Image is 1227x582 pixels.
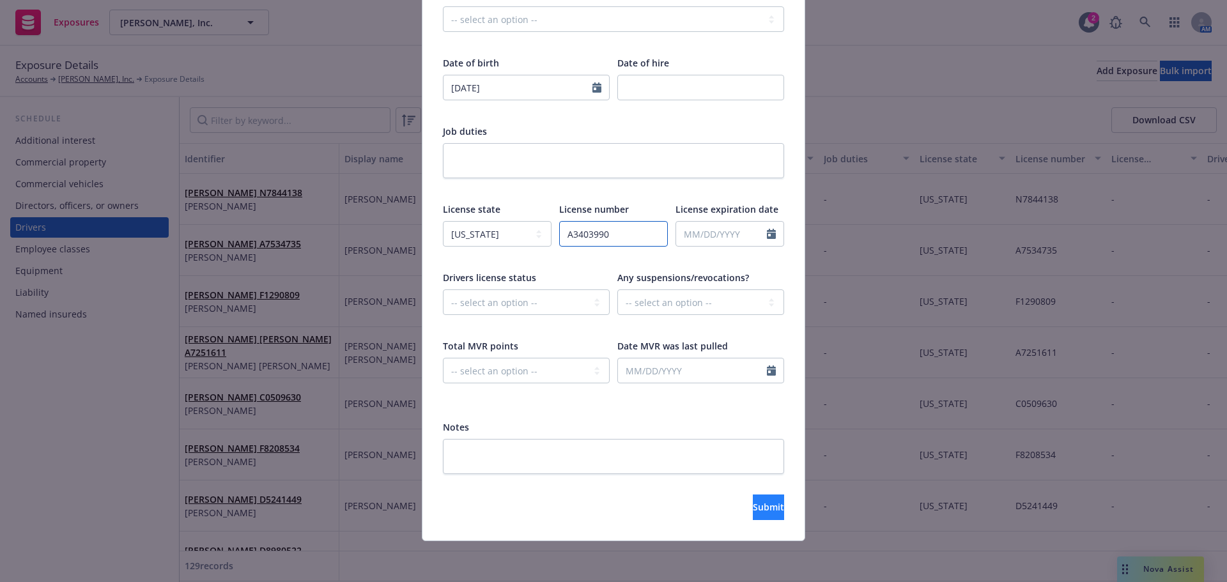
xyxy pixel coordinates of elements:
[676,222,767,246] input: MM/DD/YYYY
[617,272,749,284] span: Any suspensions/revocations?
[592,82,601,93] svg: Calendar
[767,229,776,239] svg: Calendar
[443,272,536,284] span: Drivers license status
[617,340,728,352] span: Date MVR was last pulled
[618,358,767,383] input: MM/DD/YYYY
[675,203,778,215] span: License expiration date
[443,421,469,433] span: Notes
[443,203,500,215] span: License state
[444,75,592,100] input: MM/DD/YYYY
[559,203,629,215] span: License number
[617,57,669,69] span: Date of hire
[443,57,499,69] span: Date of birth
[753,501,784,513] span: Submit
[753,494,784,520] button: Submit
[767,365,776,376] svg: Calendar
[443,125,487,137] span: Job duties
[443,340,518,352] span: Total MVR points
